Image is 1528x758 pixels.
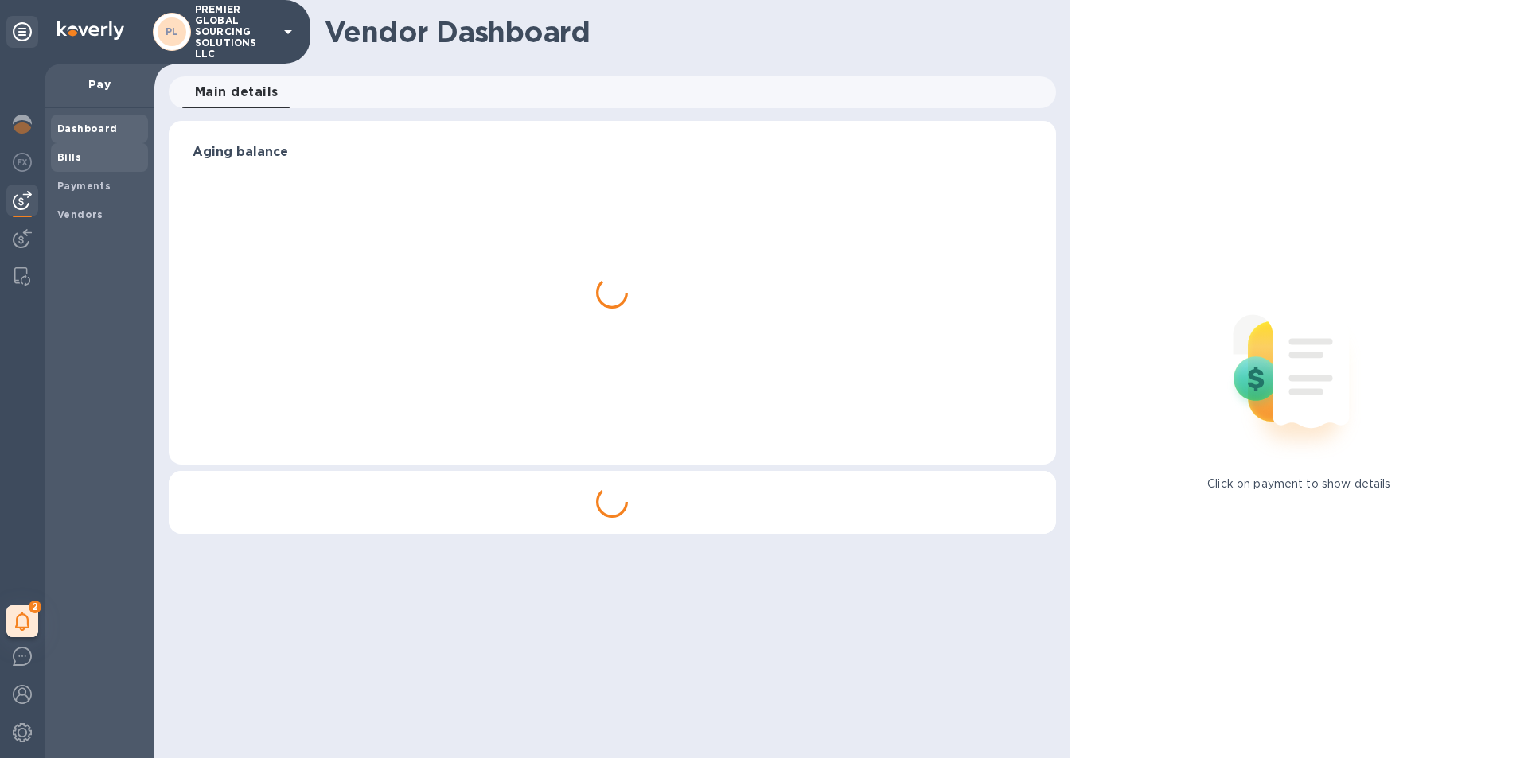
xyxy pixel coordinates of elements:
[6,16,38,48] div: Unpin categories
[195,4,275,60] p: PREMIER GLOBAL SOURCING SOLUTIONS LLC
[29,601,41,613] span: 2
[57,180,111,192] b: Payments
[57,76,142,92] p: Pay
[1207,476,1390,492] p: Click on payment to show details
[13,153,32,172] img: Foreign exchange
[193,145,1032,160] h3: Aging balance
[195,81,279,103] span: Main details
[57,21,124,40] img: Logo
[57,208,103,220] b: Vendors
[57,122,118,134] b: Dashboard
[325,15,1045,49] h1: Vendor Dashboard
[57,151,81,163] b: Bills
[166,25,179,37] b: PL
